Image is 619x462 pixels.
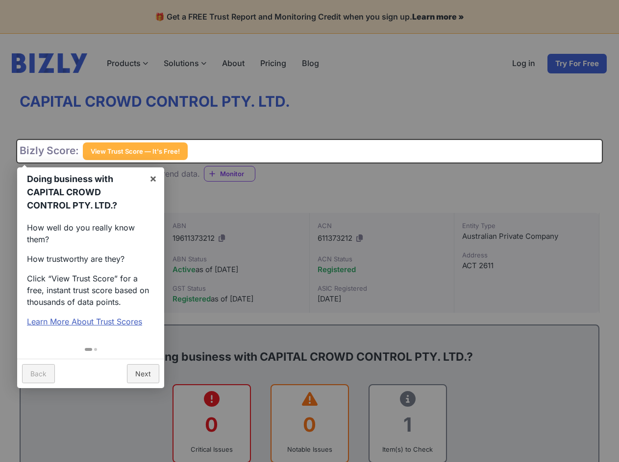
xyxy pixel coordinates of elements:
a: Next [127,364,159,383]
a: × [142,167,164,189]
p: Click “View Trust Score” for a free, instant trust score based on thousands of data points. [27,273,154,308]
a: Back [22,364,55,383]
h1: Doing business with CAPITAL CROWD CONTROL PTY. LTD.? [27,172,142,212]
p: How trustworthy are they? [27,253,154,265]
p: How well do you really know them? [27,222,154,245]
a: Learn More About Trust Scores [27,317,142,326]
